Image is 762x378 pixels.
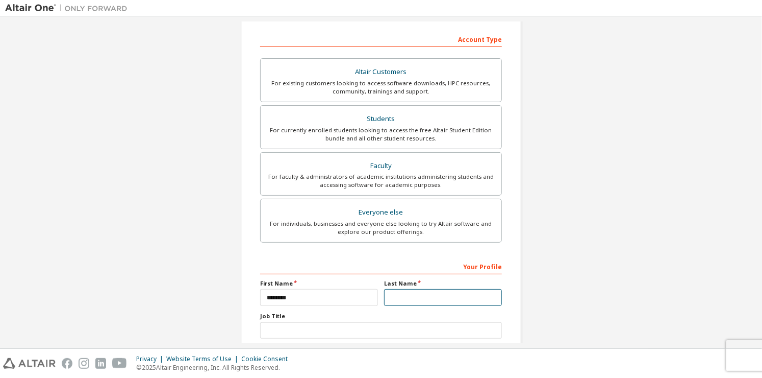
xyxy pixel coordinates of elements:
[62,358,72,369] img: facebook.svg
[267,126,495,143] div: For currently enrolled students looking to access the free Altair Student Edition bundle and all ...
[3,358,56,369] img: altair_logo.svg
[267,173,495,189] div: For faculty & administrators of academic institutions administering students and accessing softwa...
[267,205,495,220] div: Everyone else
[384,279,502,288] label: Last Name
[260,31,502,47] div: Account Type
[267,159,495,173] div: Faculty
[267,220,495,236] div: For individuals, businesses and everyone else looking to try Altair software and explore our prod...
[260,312,502,320] label: Job Title
[267,112,495,126] div: Students
[267,79,495,96] div: For existing customers looking to access software downloads, HPC resources, community, trainings ...
[112,358,127,369] img: youtube.svg
[260,279,378,288] label: First Name
[5,3,133,13] img: Altair One
[136,355,166,363] div: Privacy
[95,358,106,369] img: linkedin.svg
[241,355,294,363] div: Cookie Consent
[136,363,294,372] p: © 2025 Altair Engineering, Inc. All Rights Reserved.
[79,358,89,369] img: instagram.svg
[166,355,241,363] div: Website Terms of Use
[267,65,495,79] div: Altair Customers
[260,258,502,274] div: Your Profile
